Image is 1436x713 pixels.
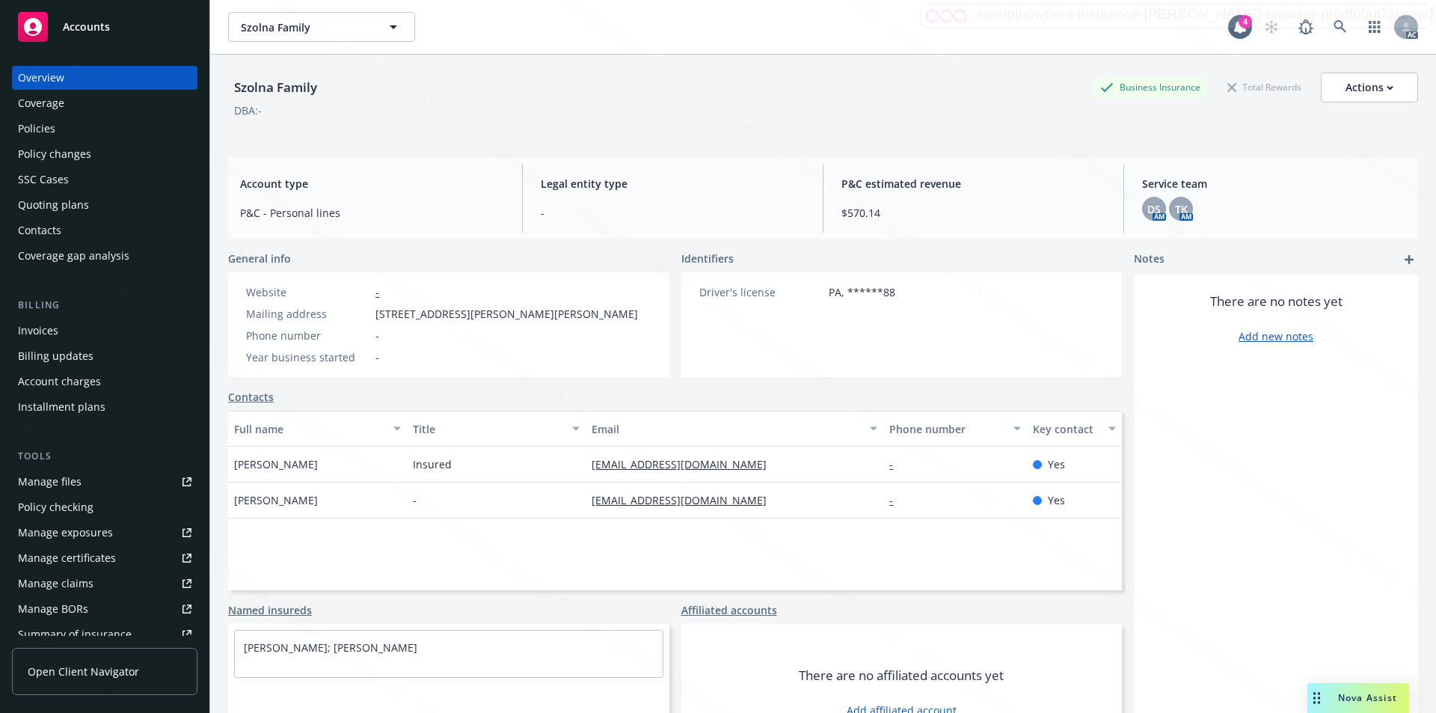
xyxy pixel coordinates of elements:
[12,218,197,242] a: Contacts
[413,492,417,508] span: -
[12,244,197,268] a: Coverage gap analysis
[228,389,274,405] a: Contacts
[12,370,197,394] a: Account charges
[541,205,805,221] span: -
[375,349,379,365] span: -
[1147,201,1161,217] span: DS
[12,66,197,90] a: Overview
[28,664,139,679] span: Open Client Navigator
[799,667,1004,685] span: There are no affiliated accounts yet
[681,602,777,618] a: Affiliated accounts
[889,457,905,471] a: -
[18,546,116,570] div: Manage certificates
[18,470,82,494] div: Manage files
[1210,293,1343,310] span: There are no notes yet
[841,176,1105,192] span: P&C estimated revenue
[1325,12,1355,42] a: Search
[228,78,323,97] div: Szolna Family
[592,421,861,437] div: Email
[1321,73,1418,102] button: Actions
[18,370,101,394] div: Account charges
[18,622,132,646] div: Summary of insurance
[18,521,113,545] div: Manage exposures
[1220,78,1309,97] div: Total Rewards
[586,411,883,447] button: Email
[12,6,197,48] a: Accounts
[18,244,129,268] div: Coverage gap analysis
[18,495,93,519] div: Policy checking
[883,411,1026,447] button: Phone number
[234,102,262,118] div: DBA: -
[1346,73,1393,102] div: Actions
[228,251,291,266] span: General info
[413,421,563,437] div: Title
[1360,12,1390,42] a: Switch app
[841,205,1105,221] span: $570.14
[244,640,417,655] a: [PERSON_NAME]; [PERSON_NAME]
[12,117,197,141] a: Policies
[1048,492,1065,508] span: Yes
[240,205,504,221] span: P&C - Personal lines
[1093,78,1208,97] div: Business Insurance
[1338,691,1397,704] span: Nova Assist
[228,602,312,618] a: Named insureds
[12,546,197,570] a: Manage certificates
[12,142,197,166] a: Policy changes
[241,19,370,35] span: Szolna Family
[12,495,197,519] a: Policy checking
[375,306,638,322] span: [STREET_ADDRESS][PERSON_NAME][PERSON_NAME]
[18,572,93,596] div: Manage claims
[592,457,779,471] a: [EMAIL_ADDRESS][DOMAIN_NAME]
[246,349,369,365] div: Year business started
[1027,411,1122,447] button: Key contact
[1048,456,1065,472] span: Yes
[18,597,88,621] div: Manage BORs
[12,597,197,621] a: Manage BORs
[12,168,197,192] a: SSC Cases
[18,319,58,343] div: Invoices
[12,470,197,494] a: Manage files
[12,319,197,343] a: Invoices
[18,395,105,419] div: Installment plans
[18,91,64,115] div: Coverage
[246,328,369,343] div: Phone number
[18,218,61,242] div: Contacts
[12,298,197,313] div: Billing
[1175,201,1188,217] span: TK
[12,572,197,596] a: Manage claims
[12,521,197,545] a: Manage exposures
[592,493,779,507] a: [EMAIL_ADDRESS][DOMAIN_NAME]
[246,284,369,300] div: Website
[375,328,379,343] span: -
[681,251,734,266] span: Identifiers
[228,12,415,42] button: Szolna Family
[1239,15,1252,28] div: 4
[18,193,89,217] div: Quoting plans
[889,493,905,507] a: -
[246,306,369,322] div: Mailing address
[375,285,379,299] a: -
[18,66,64,90] div: Overview
[18,117,55,141] div: Policies
[541,176,805,192] span: Legal entity type
[699,284,823,300] div: Driver's license
[1033,421,1099,437] div: Key contact
[1134,251,1165,269] span: Notes
[240,176,504,192] span: Account type
[12,449,197,464] div: Tools
[18,344,93,368] div: Billing updates
[234,492,318,508] span: [PERSON_NAME]
[18,142,91,166] div: Policy changes
[889,421,1004,437] div: Phone number
[234,456,318,472] span: [PERSON_NAME]
[1307,683,1409,713] button: Nova Assist
[18,168,69,192] div: SSC Cases
[1239,328,1313,344] a: Add new notes
[12,344,197,368] a: Billing updates
[12,395,197,419] a: Installment plans
[1291,12,1321,42] a: Report a Bug
[12,91,197,115] a: Coverage
[234,421,384,437] div: Full name
[1142,176,1406,192] span: Service team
